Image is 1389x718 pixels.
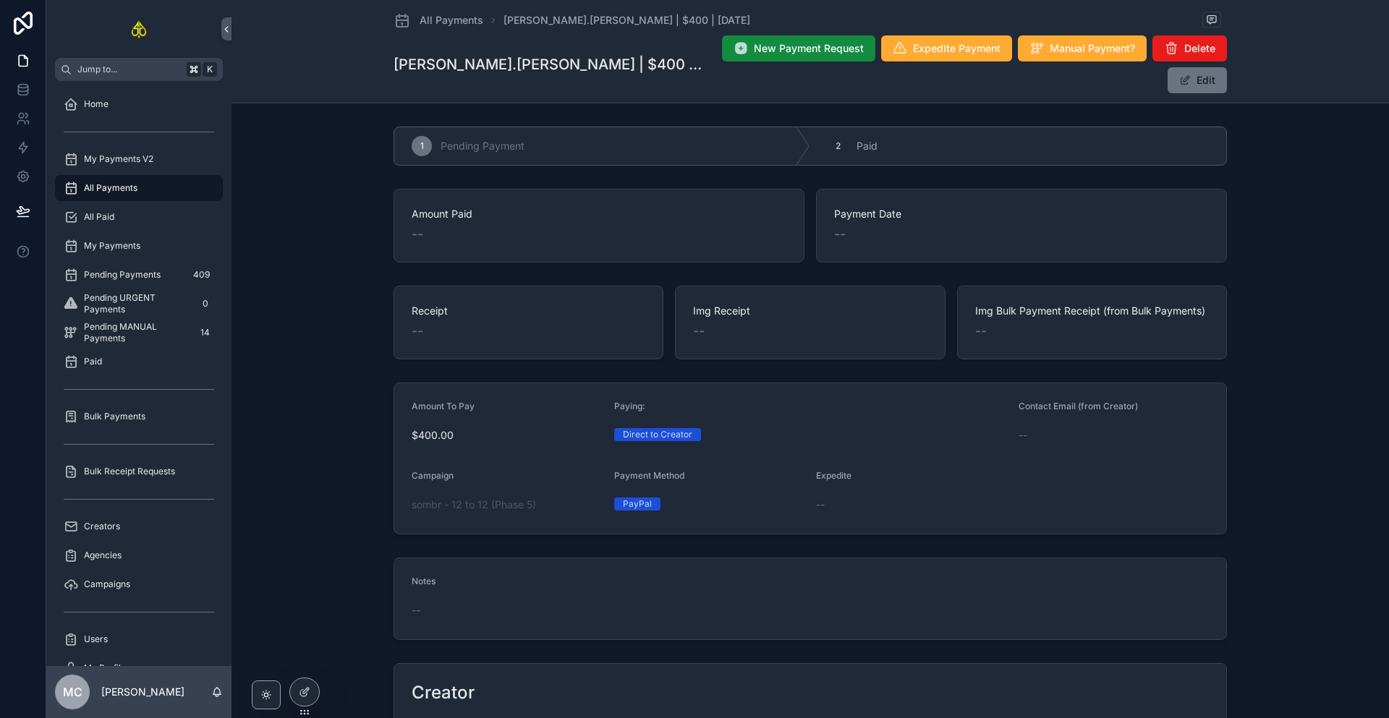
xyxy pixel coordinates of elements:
span: Jump to... [77,64,181,75]
span: -- [1019,428,1027,443]
span: Home [84,98,109,110]
span: -- [834,224,846,244]
div: 0 [197,295,214,312]
a: Pending URGENT Payments0 [55,291,223,317]
a: Users [55,626,223,652]
a: Pending Payments409 [55,262,223,288]
a: Creators [55,513,223,539]
span: All Payments [84,182,137,194]
span: $400.00 [412,428,603,443]
span: Expedite [816,470,851,481]
span: Bulk Payments [84,411,145,422]
button: Manual Payment? [1018,35,1147,61]
div: PayPal [623,497,652,510]
span: Expedite Payment [913,41,1001,56]
a: Agencies [55,542,223,568]
span: MC [63,683,82,701]
span: Agencies [84,550,122,561]
a: Home [55,91,223,117]
a: My Payments [55,233,223,259]
span: Paid [857,139,878,153]
a: Bulk Receipt Requests [55,458,223,484]
a: Paid [55,349,223,375]
a: My Profile [55,655,223,681]
span: Users [84,633,108,645]
a: Pending MANUAL Payments14 [55,320,223,346]
span: Pending Payment [441,139,524,153]
span: -- [412,321,423,341]
div: 409 [189,266,214,283]
img: App logo [130,17,148,40]
span: 2 [836,140,841,152]
button: Edit [1168,67,1227,93]
div: 14 [196,324,214,341]
a: All Payments [55,175,223,201]
button: New Payment Request [722,35,875,61]
span: Contact Email (from Creator) [1019,401,1138,411]
span: K [204,64,216,75]
span: New Payment Request [754,41,864,56]
a: [PERSON_NAME].[PERSON_NAME] | $400 | [DATE] [504,13,750,27]
span: All Payments [420,13,483,27]
span: My Payments [84,240,140,252]
span: Amount Paid [412,207,786,221]
span: Img Bulk Payment Receipt (from Bulk Payments) [975,304,1209,318]
span: Payment Method [614,470,684,481]
span: Img Receipt [693,304,927,318]
span: Delete [1184,41,1215,56]
div: scrollable content [46,81,231,666]
span: Payment Date [834,207,1209,221]
span: Notes [412,576,436,586]
span: -- [975,321,987,341]
span: Pending MANUAL Payments [84,321,190,344]
span: -- [816,497,825,512]
span: Campaign [412,470,454,481]
span: My Profile [84,662,126,674]
span: Amount To Pay [412,401,475,411]
span: All Paid [84,211,114,223]
h1: [PERSON_NAME].[PERSON_NAME] | $400 | [DATE] [394,54,706,74]
a: Bulk Payments [55,403,223,429]
h2: Creator [412,681,475,704]
span: Pending Payments [84,269,161,281]
span: Receipt [412,304,645,318]
span: -- [693,321,705,341]
span: Manual Payment? [1050,41,1135,56]
a: All Payments [394,12,483,29]
span: My Payments V2 [84,153,153,165]
span: Campaigns [84,578,130,590]
a: My Payments V2 [55,146,223,172]
button: Delete [1152,35,1227,61]
span: Paid [84,356,102,367]
span: Pending URGENT Payments [84,292,191,315]
a: Campaigns [55,571,223,597]
span: Paying: [614,401,645,411]
span: 1 [420,140,424,152]
span: Bulk Receipt Requests [84,466,175,477]
span: -- [412,603,420,617]
div: Direct to Creator [623,428,692,441]
button: Expedite Payment [881,35,1012,61]
button: Jump to...K [55,58,223,81]
span: Creators [84,521,120,532]
p: [PERSON_NAME] [101,685,184,699]
a: All Paid [55,204,223,230]
a: sombr - 12 to 12 (Phase 5) [412,497,536,512]
span: -- [412,224,423,244]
